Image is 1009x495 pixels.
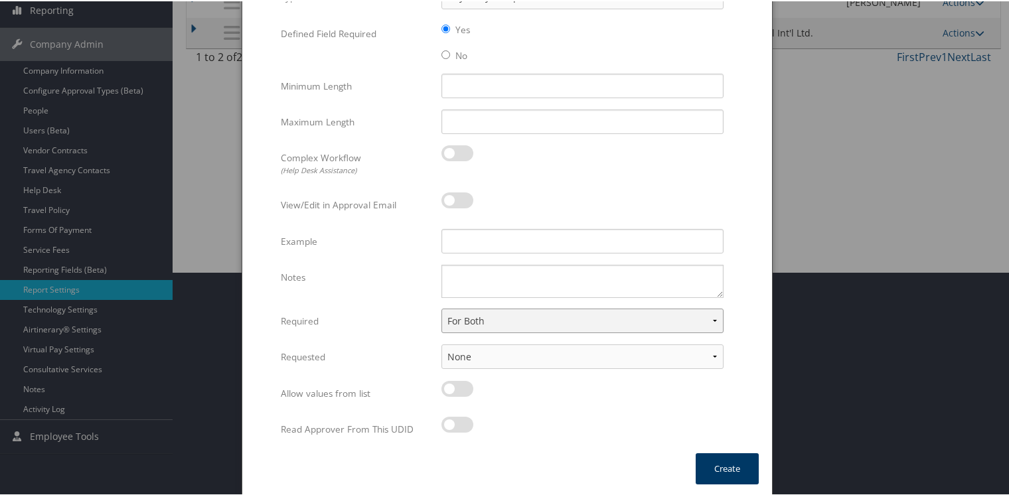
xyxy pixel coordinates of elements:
label: Allow values from list [281,380,431,405]
label: Requested [281,343,431,368]
label: Notes [281,263,431,289]
label: No [455,48,467,61]
label: View/Edit in Approval Email [281,191,431,216]
label: Read Approver From This UDID [281,415,431,441]
label: Defined Field Required [281,20,431,45]
label: Yes [455,22,470,35]
label: Minimum Length [281,72,431,98]
label: Example [281,228,431,253]
label: Complex Workflow [281,144,431,180]
label: Maximum Length [281,108,431,133]
button: Create [696,452,759,483]
div: (Help Desk Assistance) [281,164,431,175]
label: Required [281,307,431,332]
